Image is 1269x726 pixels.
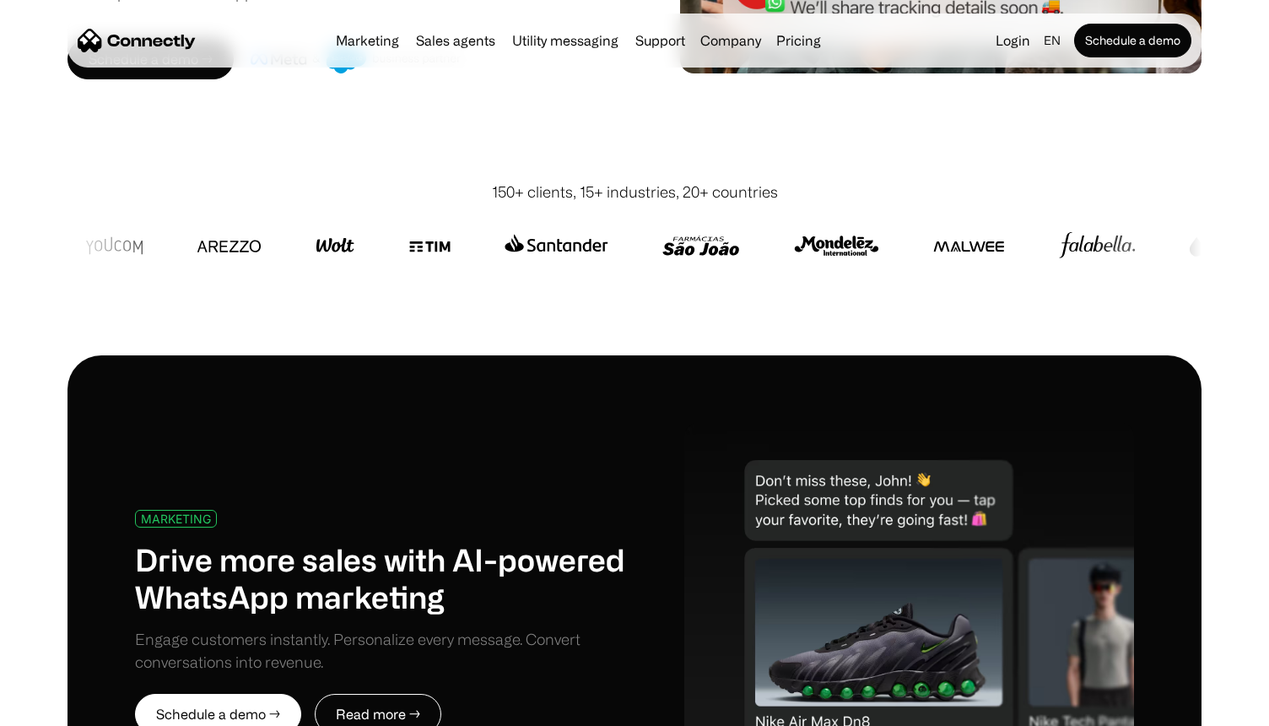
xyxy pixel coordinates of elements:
a: Utility messaging [505,34,625,47]
a: Sales agents [409,34,502,47]
a: home [78,28,196,53]
h1: Drive more sales with AI-powered WhatsApp marketing [135,541,634,614]
div: en [1044,29,1061,52]
ul: Language list [34,696,101,720]
div: MARKETING [141,512,211,525]
a: Pricing [769,34,828,47]
div: Company [700,29,761,52]
div: Engage customers instantly. Personalize every message. Convert conversations into revenue. [135,628,634,674]
a: Support [629,34,692,47]
a: Login [989,29,1037,52]
div: 150+ clients, 15+ industries, 20+ countries [492,181,778,203]
aside: Language selected: English [17,695,101,720]
a: Schedule a demo [1074,24,1191,57]
a: Marketing [329,34,406,47]
div: Company [695,29,766,52]
div: en [1037,29,1071,52]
